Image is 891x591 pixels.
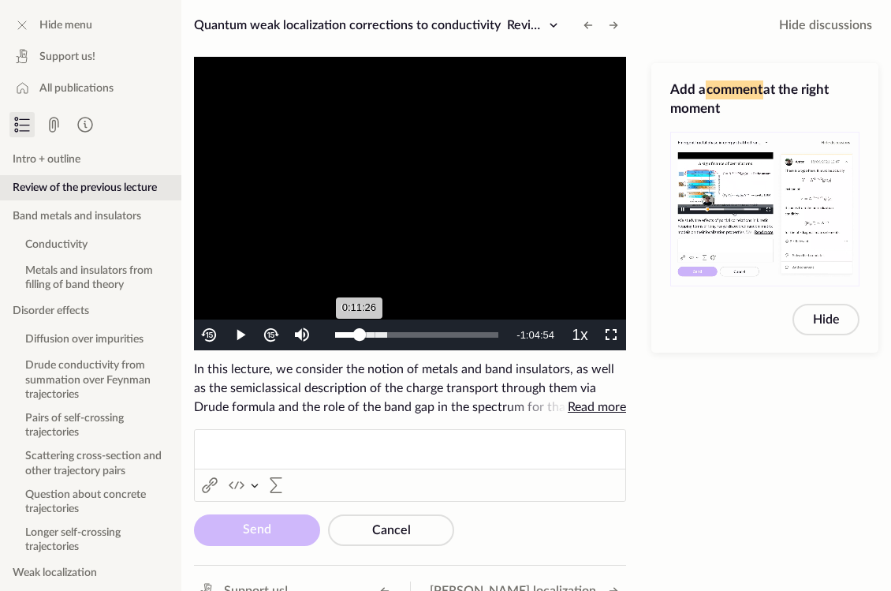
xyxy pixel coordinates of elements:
[225,320,255,350] button: Play
[39,17,92,33] span: Hide menu
[194,360,626,417] span: In this lecture, we consider the notion of metals and band insulators, as well as the semiclassic...
[507,19,680,32] span: Review of the previous lecture
[200,326,218,344] img: back
[188,13,569,38] button: Quantum weak localization corrections to conductivityReview of the previous lecture
[243,523,271,536] span: Send
[670,80,859,118] h3: Add a at the right moment
[372,524,411,537] span: Cancel
[194,514,320,546] button: Send
[792,304,859,335] button: Hide
[568,401,626,413] span: Read more
[520,329,554,341] span: 1:04:54
[328,514,454,546] button: Cancel
[779,16,872,35] span: Hide discussions
[595,320,626,350] button: Fullscreen
[39,49,95,65] span: Support us!
[286,320,317,350] button: Mute
[262,326,280,344] img: forth
[39,80,114,96] span: All publications
[335,332,498,338] div: Progress Bar
[565,320,595,350] button: Playback Rate
[706,80,763,99] span: comment
[516,329,520,341] span: -
[194,19,501,32] span: Quantum weak localization corrections to conductivity
[194,57,626,350] div: Video Player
